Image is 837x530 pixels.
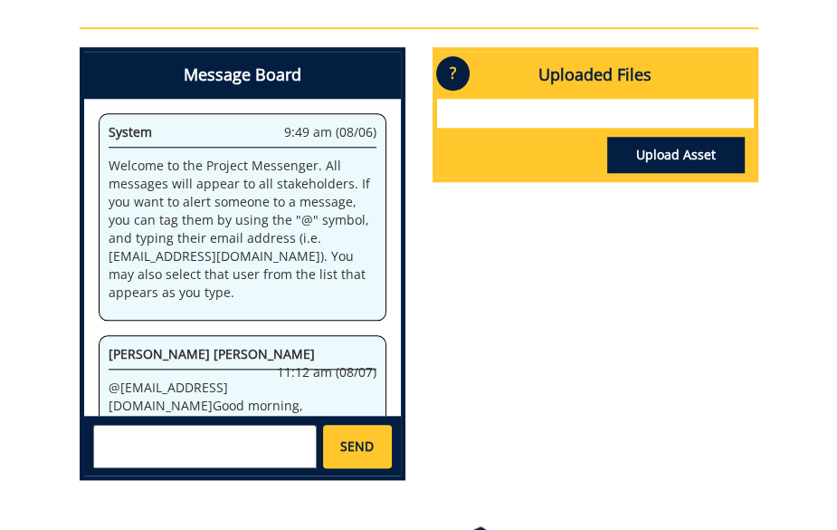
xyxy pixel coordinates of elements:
[93,425,318,468] textarea: messageToSend
[109,157,376,302] p: Welcome to the Project Messenger. All messages will appear to all stakeholders. If you want to al...
[284,123,376,141] span: 9:49 am (08/06)
[84,52,401,99] h4: Message Board
[340,438,374,456] span: SEND
[323,425,392,468] a: SEND
[109,345,315,362] span: [PERSON_NAME] [PERSON_NAME]
[277,363,376,381] span: 11:12 am (08/07)
[109,379,376,469] p: @ [EMAIL_ADDRESS][DOMAIN_NAME] Good morning, [PERSON_NAME]! Could you tag me here in the message ...
[437,52,754,99] h4: Uploaded Files
[109,123,152,140] span: System
[436,56,470,91] p: ?
[607,137,745,173] a: Upload Asset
